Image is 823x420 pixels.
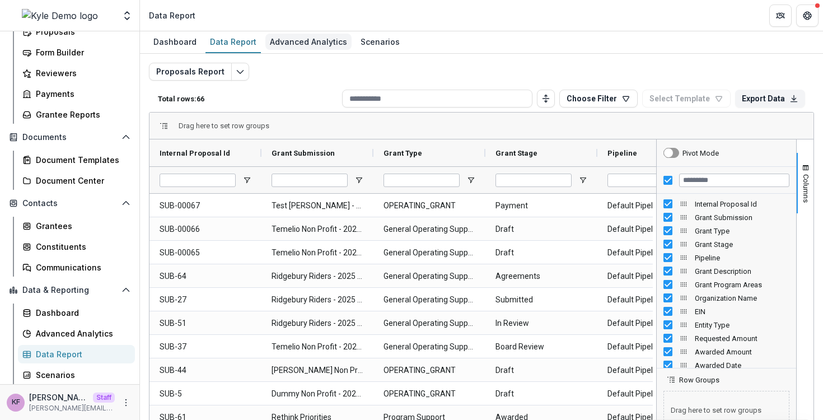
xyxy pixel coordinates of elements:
span: General Operating Support [384,312,475,335]
button: Edit selected report [231,63,249,81]
span: In Review [495,312,587,335]
a: Reviewers [18,64,135,82]
span: Default Pipeline [607,382,699,405]
p: [PERSON_NAME][EMAIL_ADDRESS][DOMAIN_NAME] [29,403,115,413]
p: Total rows: 66 [158,95,338,103]
a: Document Templates [18,151,135,169]
span: Board Review [495,335,587,358]
a: Data Report [18,345,135,363]
span: Grant Submission [272,149,335,157]
button: Select Template [642,90,731,108]
div: Dashboard [149,34,201,50]
span: EIN [695,307,789,316]
button: Get Help [796,4,819,27]
div: Document Center [36,175,126,186]
div: Entity Type Column [657,318,796,332]
div: Awarded Date Column [657,358,796,372]
span: Drag here to set row groups [179,122,269,130]
div: Grantees [36,220,126,232]
div: Data Report [36,348,126,360]
span: Ridgebury Riders - 2025 - Temelio General [PERSON_NAME] [272,288,363,311]
span: Columns [802,174,810,203]
a: Advanced Analytics [265,31,352,53]
div: Grant Stage Column [657,237,796,251]
span: Default Pipeline [607,359,699,382]
span: Temelio Non Profit - 2025 - Temelio General [PERSON_NAME] [272,218,363,241]
div: Proposals [36,26,126,38]
span: Ridgebury Riders - 2025 - Temelio General [PERSON_NAME] [272,312,363,335]
span: SUB-51 [160,312,251,335]
span: Documents [22,133,117,142]
a: Scenarios [356,31,404,53]
span: Ridgebury Riders - 2025 - Temelio General [PERSON_NAME] [272,265,363,288]
button: More [119,396,133,409]
span: Temelio Non Profit - 2025 - Temelio General [PERSON_NAME] [272,241,363,264]
span: Organization Name [695,294,789,302]
span: Payment [495,194,587,217]
p: [PERSON_NAME] [29,391,88,403]
span: Temelio Non Profit - 2024 - Temelio General [PERSON_NAME] [272,335,363,358]
button: Open Documents [4,128,135,146]
span: Grant Stage [495,149,537,157]
div: Reviewers [36,67,126,79]
span: OPERATING_GRANT [384,194,475,217]
nav: breadcrumb [144,7,200,24]
a: Proposals [18,22,135,41]
a: Constituents [18,237,135,256]
div: Data Report [149,10,195,21]
span: OPERATING_GRANT [384,382,475,405]
span: [PERSON_NAME] Non Profit - 2024 - Temelio General [PERSON_NAME] [272,359,363,382]
span: Default Pipeline [607,335,699,358]
span: Pipeline [607,149,637,157]
button: Open Filter Menu [242,176,251,185]
div: Grant Program Areas Column [657,278,796,291]
span: Grant Type [384,149,422,157]
input: Grant Submission Filter Input [272,174,348,187]
button: Partners [769,4,792,27]
span: Entity Type [695,321,789,329]
a: Dashboard [149,31,201,53]
button: Open Filter Menu [466,176,475,185]
button: Open Data & Reporting [4,281,135,299]
span: General Operating Support [384,265,475,288]
a: Payments [18,85,135,103]
span: Default Pipeline [607,312,699,335]
span: Draft [495,359,587,382]
div: Scenarios [36,369,126,381]
a: Form Builder [18,43,135,62]
button: Toggle auto height [537,90,555,108]
span: Contacts [22,199,117,208]
div: Grantee Reports [36,109,126,120]
button: Open entity switcher [119,4,135,27]
span: General Operating Support [384,335,475,358]
span: Draft [495,218,587,241]
div: EIN Column [657,305,796,318]
span: Grant Stage [695,240,789,249]
span: Pipeline [695,254,789,262]
span: Dummy Non Profit - 2024 - Temelio General [PERSON_NAME] [272,382,363,405]
div: Organization Name Column [657,291,796,305]
span: Row Groups [679,376,719,384]
span: SUB-64 [160,265,251,288]
span: General Operating Support [384,241,475,264]
span: Draft [495,241,587,264]
div: Kyle Ford [12,399,20,406]
span: Default Pipeline [607,241,699,264]
button: Choose Filter [559,90,638,108]
div: Awarded Amount Column [657,345,796,358]
div: Dashboard [36,307,126,319]
span: SUB-00067 [160,194,251,217]
span: Test [PERSON_NAME] - 2025 - [PERSON_NAME] Report Form [272,194,363,217]
div: Grant Submission Column [657,211,796,224]
span: Default Pipeline [607,288,699,311]
button: Open Filter Menu [354,176,363,185]
span: SUB-44 [160,359,251,382]
span: Data & Reporting [22,286,117,295]
a: Document Center [18,171,135,190]
button: Proposals Report [149,63,232,81]
div: Scenarios [356,34,404,50]
input: Filter Columns Input [679,174,789,187]
div: Requested Amount Column [657,332,796,345]
span: Requested Amount [695,334,789,343]
span: General Operating Support [384,218,475,241]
